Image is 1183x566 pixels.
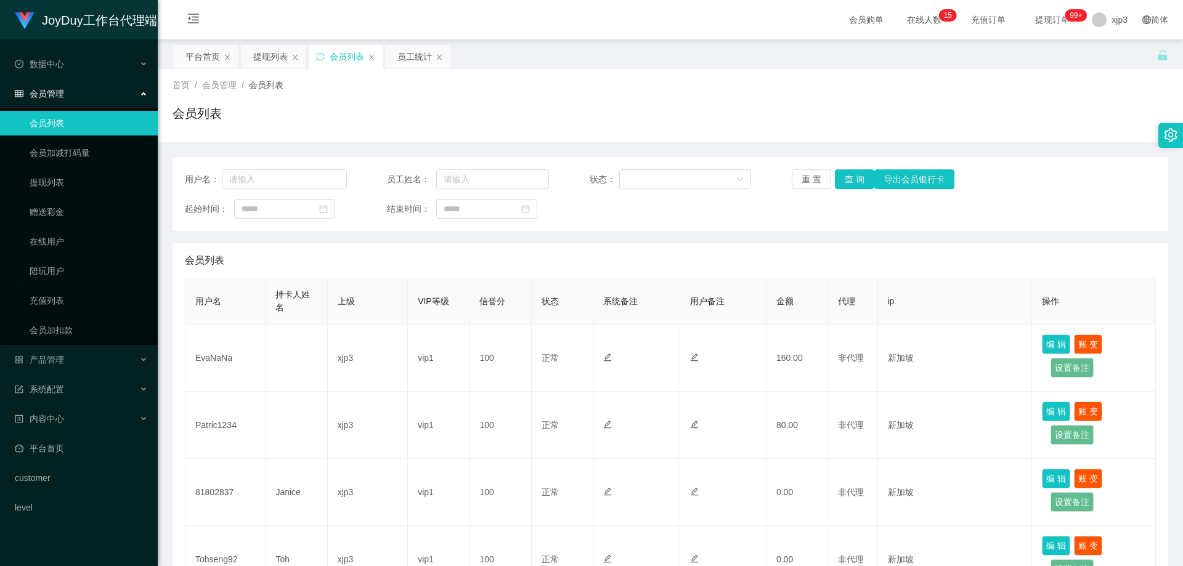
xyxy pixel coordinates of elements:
span: 结束时间： [387,203,436,216]
span: 信誉分 [479,296,505,306]
i: 图标: profile [15,414,23,423]
i: 图标: unlock [1157,50,1168,61]
button: 设置备注 [1051,425,1094,445]
td: Patric1234 [185,392,266,459]
i: 图标: close [224,54,231,61]
i: 图标: global [1142,15,1151,24]
td: 新加坡 [878,459,1033,526]
p: 5 [948,9,952,22]
div: 员工统计 [397,45,432,68]
i: 图标: edit [603,420,612,429]
span: 正常 [542,420,559,430]
span: 充值订单 [965,15,1012,24]
i: 图标: edit [690,353,699,362]
span: 操作 [1042,296,1059,306]
a: 图标: dashboard平台首页 [15,436,148,461]
i: 图标: close [368,54,375,61]
span: 会员管理 [202,80,237,90]
span: 员工姓名： [387,173,436,186]
span: 正常 [542,487,559,497]
span: 非代理 [838,353,864,363]
a: 充值列表 [30,288,148,313]
span: 持卡人姓名 [275,289,310,312]
i: 图标: form [15,385,23,394]
i: 图标: edit [690,554,699,563]
span: 用户名 [195,296,221,306]
i: 图标: setting [1164,128,1177,142]
i: 图标: menu-fold [173,1,214,40]
i: 图标: edit [603,353,612,362]
a: customer [15,466,148,490]
button: 编 辑 [1042,402,1070,421]
span: 产品管理 [15,355,64,365]
span: 数据中心 [15,59,64,69]
i: 图标: down [736,176,744,184]
td: 160.00 [766,325,828,392]
i: 图标: edit [603,487,612,496]
button: 重 置 [792,169,831,189]
td: Janice [266,459,327,526]
i: 图标: sync [316,52,325,61]
i: 图标: edit [690,420,699,429]
td: 100 [470,459,531,526]
td: 新加坡 [878,392,1033,459]
a: 在线用户 [30,229,148,254]
sup: 15 [939,9,957,22]
td: 新加坡 [878,325,1033,392]
td: EvaNaNa [185,325,266,392]
td: xjp3 [328,459,408,526]
input: 请输入 [222,169,347,189]
span: 会员列表 [185,253,224,268]
button: 账 变 [1074,536,1102,556]
span: 首页 [173,80,190,90]
span: 金额 [776,296,794,306]
i: 图标: edit [603,554,612,563]
button: 设置备注 [1051,358,1094,378]
td: 100 [470,325,531,392]
img: logo.9652507e.png [15,12,35,30]
h1: JoyDuy工作台代理端 [42,1,157,40]
span: 系统配置 [15,384,64,394]
a: 提现列表 [30,170,148,195]
button: 编 辑 [1042,469,1070,488]
span: 用户备注 [690,296,725,306]
span: / [242,80,244,90]
span: 上级 [338,296,355,306]
i: 图标: table [15,89,23,98]
i: 图标: close [436,54,443,61]
span: 提现订单 [1029,15,1076,24]
i: 图标: close [291,54,299,61]
button: 账 变 [1074,334,1102,354]
a: 会员加减打码量 [30,140,148,165]
td: vip1 [408,459,470,526]
i: 图标: edit [690,487,699,496]
span: 正常 [542,554,559,564]
span: 系统备注 [603,296,638,306]
span: 会员列表 [249,80,283,90]
span: 正常 [542,353,559,363]
i: 图标: calendar [521,204,530,213]
span: 内容中心 [15,414,64,424]
a: 会员列表 [30,111,148,135]
span: 在线人数 [901,15,948,24]
td: vip1 [408,325,470,392]
td: 100 [470,392,531,459]
a: 会员加扣款 [30,318,148,342]
i: 图标: appstore-o [15,355,23,364]
span: ip [888,296,895,306]
span: 会员管理 [15,89,64,99]
button: 编 辑 [1042,334,1070,354]
span: 非代理 [838,554,864,564]
p: 1 [944,9,948,22]
span: 起始时间： [185,203,234,216]
button: 编 辑 [1042,536,1070,556]
a: level [15,495,148,520]
sup: 165 [1065,9,1087,22]
button: 导出会员银行卡 [874,169,954,189]
span: 状态： [590,173,620,186]
a: JoyDuy工作台代理端 [15,15,157,25]
span: 状态 [542,296,559,306]
span: 非代理 [838,487,864,497]
button: 设置备注 [1051,492,1094,512]
i: 图标: check-circle-o [15,60,23,68]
